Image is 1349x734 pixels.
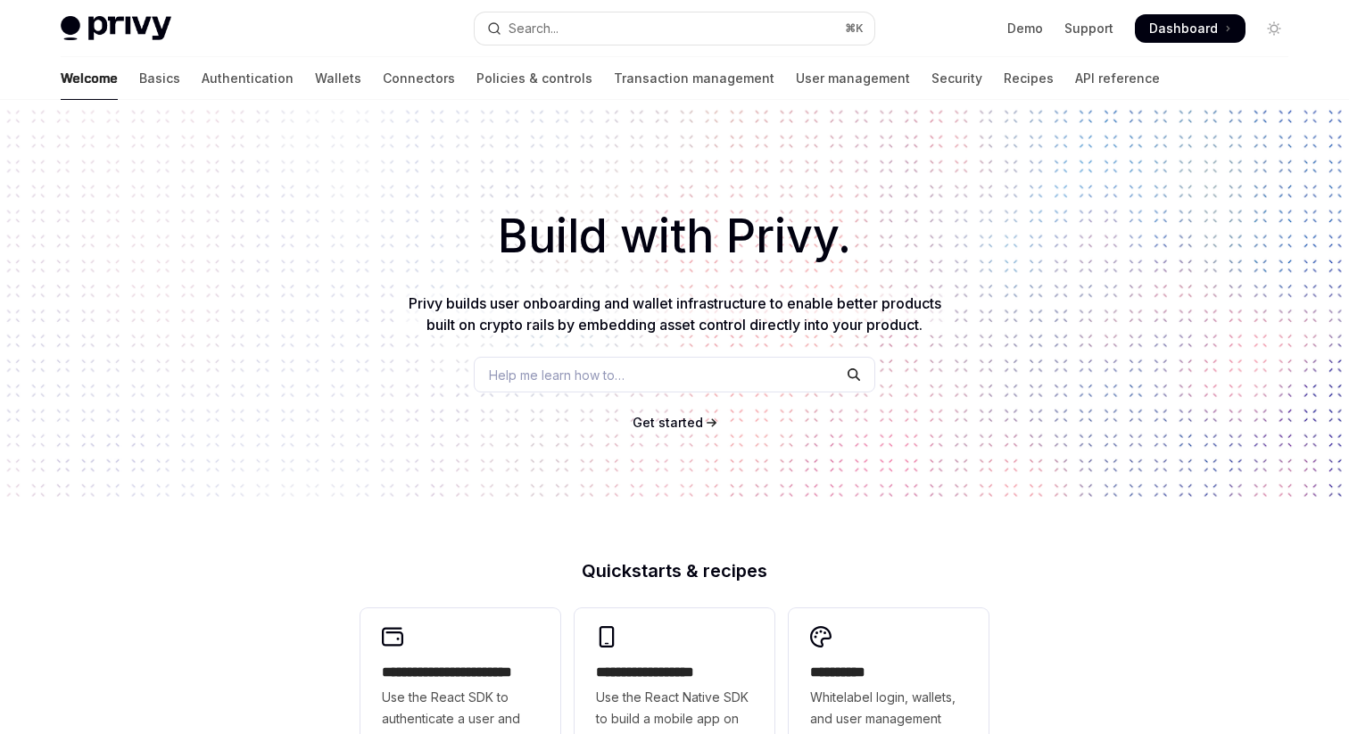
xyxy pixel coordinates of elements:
[202,57,294,100] a: Authentication
[614,57,774,100] a: Transaction management
[1064,20,1113,37] a: Support
[475,12,874,45] button: Open search
[1007,20,1043,37] a: Demo
[29,202,1320,271] h1: Build with Privy.
[139,57,180,100] a: Basics
[1149,20,1218,37] span: Dashboard
[61,16,171,41] img: light logo
[509,18,559,39] div: Search...
[931,57,982,100] a: Security
[489,366,625,384] span: Help me learn how to…
[796,57,910,100] a: User management
[633,415,703,430] span: Get started
[1004,57,1054,100] a: Recipes
[315,57,361,100] a: Wallets
[1260,14,1288,43] button: Toggle dark mode
[845,21,864,36] span: ⌘ K
[476,57,592,100] a: Policies & controls
[409,294,941,334] span: Privy builds user onboarding and wallet infrastructure to enable better products built on crypto ...
[1135,14,1246,43] a: Dashboard
[360,562,989,580] h2: Quickstarts & recipes
[633,414,703,432] a: Get started
[1075,57,1160,100] a: API reference
[61,57,118,100] a: Welcome
[383,57,455,100] a: Connectors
